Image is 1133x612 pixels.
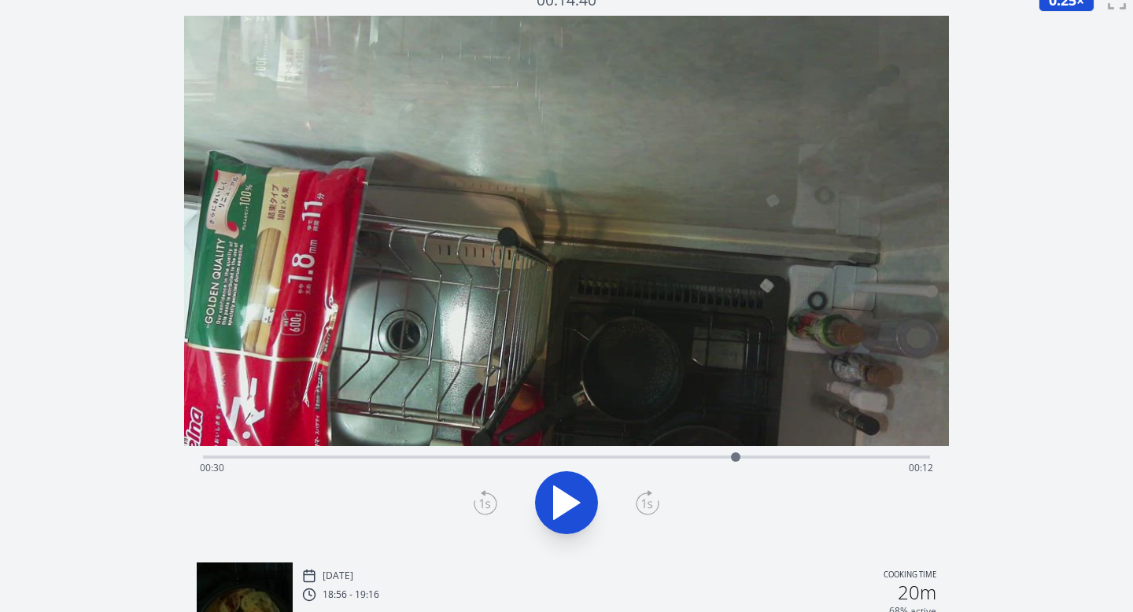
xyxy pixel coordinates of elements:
[200,461,224,474] span: 00:30
[323,588,379,601] p: 18:56 - 19:16
[884,569,936,583] p: Cooking time
[323,570,353,582] p: [DATE]
[909,461,933,474] span: 00:12
[898,583,936,602] h2: 20m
